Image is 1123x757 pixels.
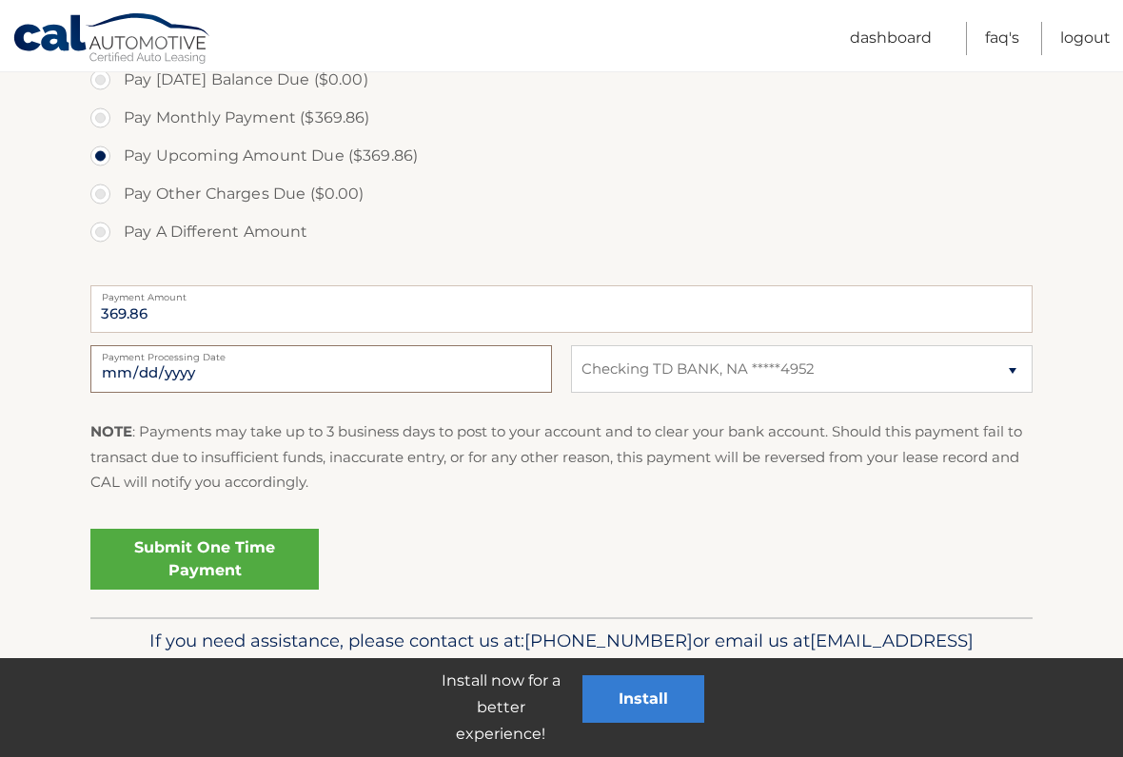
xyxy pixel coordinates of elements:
[90,137,1033,175] label: Pay Upcoming Amount Due ($369.86)
[90,345,552,360] label: Payment Processing Date
[12,12,212,68] a: Cal Automotive
[90,99,1033,137] label: Pay Monthly Payment ($369.86)
[90,285,1033,301] label: Payment Amount
[90,285,1033,333] input: Payment Amount
[985,22,1019,55] a: FAQ's
[582,675,704,723] button: Install
[90,529,319,590] a: Submit One Time Payment
[419,668,582,747] p: Install now for a better experience!
[90,422,132,440] strong: NOTE
[850,22,932,55] a: Dashboard
[1060,22,1111,55] a: Logout
[90,213,1033,251] label: Pay A Different Amount
[90,345,552,393] input: Payment Date
[90,175,1033,213] label: Pay Other Charges Due ($0.00)
[90,61,1033,99] label: Pay [DATE] Balance Due ($0.00)
[90,419,1033,495] p: : Payments may take up to 3 business days to post to your account and to clear your bank account....
[524,630,693,651] span: [PHONE_NUMBER]
[103,626,1020,687] p: If you need assistance, please contact us at: or email us at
